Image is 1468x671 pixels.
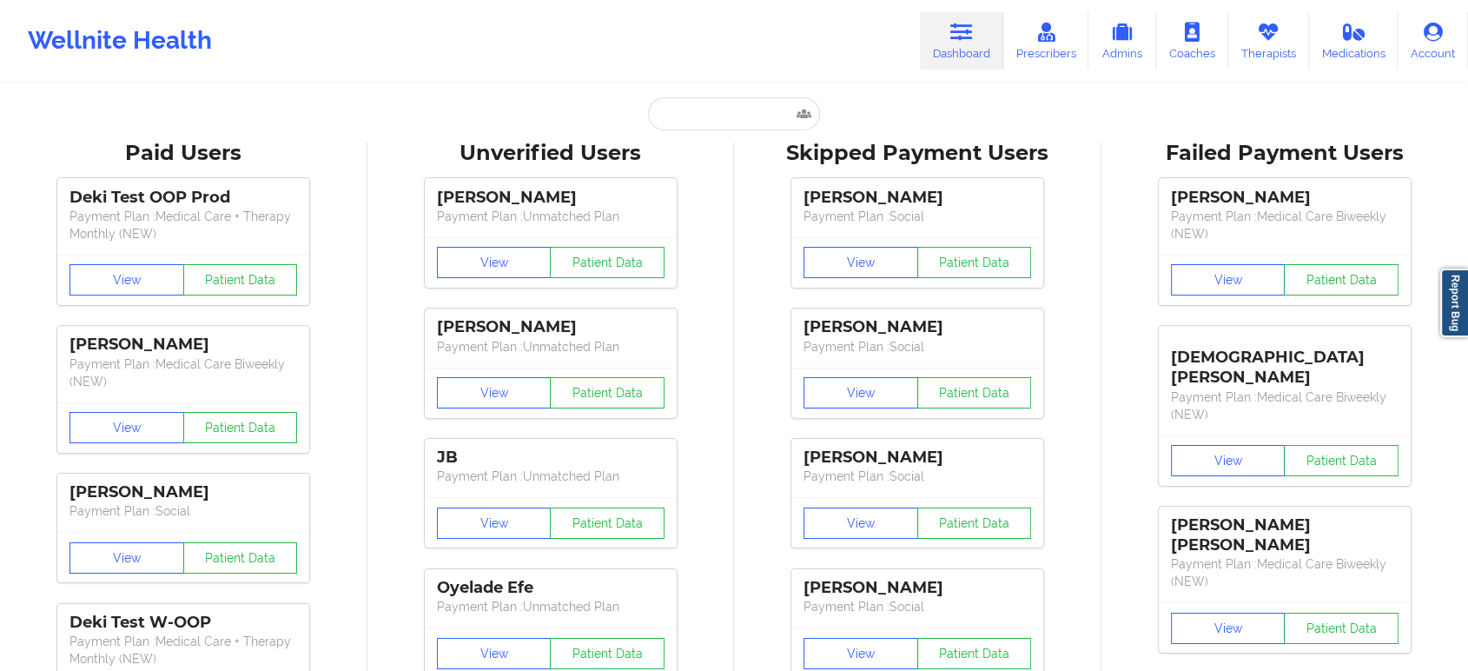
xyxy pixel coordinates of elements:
p: Payment Plan : Unmatched Plan [437,338,665,355]
button: View [437,377,552,409]
button: Patient Data [183,542,298,574]
button: View [803,247,918,278]
button: View [803,377,918,409]
button: Patient Data [183,264,298,296]
button: View [1171,445,1286,476]
div: [PERSON_NAME] [PERSON_NAME] [1171,515,1399,555]
button: Patient Data [550,377,665,409]
button: Patient Data [917,508,1032,539]
div: Failed Payment Users [1114,140,1457,167]
div: Deki Test W-OOP [69,613,297,633]
button: View [803,638,918,669]
button: Patient Data [550,247,665,278]
p: Payment Plan : Medical Care Biweekly (NEW) [1171,389,1399,423]
a: Prescribers [1003,12,1089,70]
div: [DEMOGRAPHIC_DATA][PERSON_NAME] [1171,335,1399,388]
p: Payment Plan : Unmatched Plan [437,208,665,225]
button: Patient Data [1284,445,1399,476]
a: Coaches [1156,12,1228,70]
div: Skipped Payment Users [746,140,1089,167]
button: View [69,264,184,296]
p: Payment Plan : Social [803,338,1031,355]
div: [PERSON_NAME] [803,317,1031,337]
p: Payment Plan : Social [69,502,297,520]
div: [PERSON_NAME] [1171,188,1399,208]
div: [PERSON_NAME] [437,188,665,208]
button: Patient Data [1284,264,1399,296]
button: Patient Data [917,377,1032,409]
div: [PERSON_NAME] [69,482,297,502]
a: Admins [1088,12,1156,70]
p: Payment Plan : Medical Care + Therapy Monthly (NEW) [69,633,297,668]
p: Payment Plan : Social [803,598,1031,615]
button: View [69,542,184,574]
p: Payment Plan : Unmatched Plan [437,598,665,615]
p: Payment Plan : Medical Care Biweekly (NEW) [1171,208,1399,242]
p: Payment Plan : Social [803,468,1031,485]
div: Paid Users [12,140,355,167]
p: Payment Plan : Medical Care Biweekly (NEW) [69,355,297,390]
a: Dashboard [920,12,1003,70]
p: Payment Plan : Medical Care + Therapy Monthly (NEW) [69,208,297,242]
button: Patient Data [550,638,665,669]
button: View [1171,613,1286,644]
div: [PERSON_NAME] [803,188,1031,208]
button: Patient Data [183,412,298,443]
a: Therapists [1228,12,1309,70]
p: Payment Plan : Unmatched Plan [437,468,665,485]
button: View [437,247,552,278]
div: [PERSON_NAME] [437,317,665,337]
a: Report Bug [1440,269,1468,337]
button: Patient Data [550,508,665,539]
button: View [437,508,552,539]
button: View [1171,264,1286,296]
div: Unverified Users [380,140,723,167]
button: Patient Data [917,638,1032,669]
button: View [437,638,552,669]
button: View [69,412,184,443]
div: Deki Test OOP Prod [69,188,297,208]
button: Patient Data [1284,613,1399,644]
div: Oyelade Efe [437,578,665,598]
button: View [803,508,918,539]
p: Payment Plan : Social [803,208,1031,225]
div: [PERSON_NAME] [803,448,1031,468]
div: JB [437,448,665,468]
a: Medications [1309,12,1399,70]
div: [PERSON_NAME] [69,335,297,355]
p: Payment Plan : Medical Care Biweekly (NEW) [1171,555,1399,590]
div: [PERSON_NAME] [803,578,1031,598]
button: Patient Data [917,247,1032,278]
a: Account [1398,12,1468,70]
